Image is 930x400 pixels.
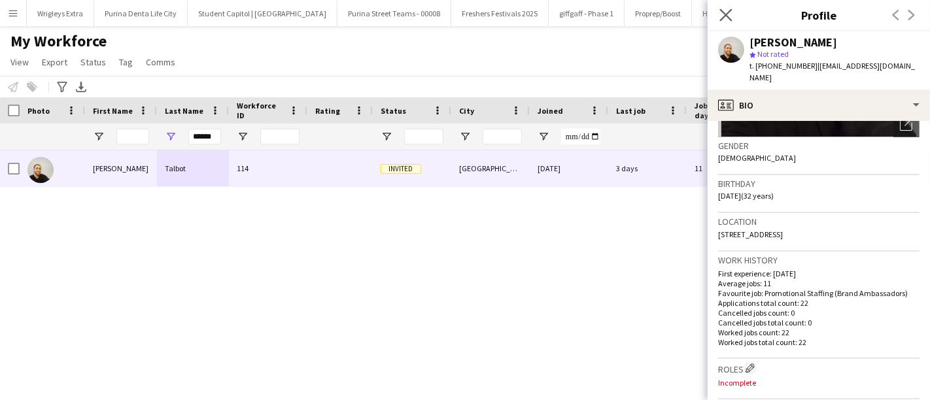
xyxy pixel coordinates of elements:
[538,106,563,116] span: Joined
[315,106,340,116] span: Rating
[708,90,930,121] div: Bio
[5,54,34,71] a: View
[27,106,50,116] span: Photo
[692,1,753,26] button: Handshake
[119,56,133,68] span: Tag
[94,1,188,26] button: Purina Denta Life City
[237,131,249,142] button: Open Filter Menu
[146,56,175,68] span: Comms
[718,288,920,298] p: Favourite job: Promotional Staffing (Brand Ambassadors)
[483,129,522,144] input: City Filter Input
[165,131,177,142] button: Open Filter Menu
[85,150,157,186] div: [PERSON_NAME]
[757,49,789,59] span: Not rated
[229,150,307,186] div: 114
[695,101,748,120] span: Jobs (last 90 days)
[93,106,133,116] span: First Name
[73,79,89,95] app-action-btn: Export XLSX
[27,1,94,26] button: Wrigleys Extra
[157,150,229,186] div: Talbot
[718,191,774,201] span: [DATE] (32 years)
[381,106,406,116] span: Status
[10,31,107,51] span: My Workforce
[708,7,930,24] h3: Profile
[451,150,530,186] div: [GEOGRAPHIC_DATA]
[718,140,920,152] h3: Gender
[459,131,471,142] button: Open Filter Menu
[116,129,149,144] input: First Name Filter Input
[93,131,105,142] button: Open Filter Menu
[165,106,203,116] span: Last Name
[80,56,106,68] span: Status
[549,1,625,26] button: giffgaff - Phase 1
[718,254,920,266] h3: Work history
[718,298,920,308] p: Applications total count: 22
[687,150,772,186] div: 11
[538,131,549,142] button: Open Filter Menu
[188,1,337,26] button: Student Capitol | [GEOGRAPHIC_DATA]
[381,164,421,174] span: Invited
[718,337,920,347] p: Worked jobs total count: 22
[188,129,221,144] input: Last Name Filter Input
[718,269,920,278] p: First experience: [DATE]
[718,318,920,327] p: Cancelled jobs total count: 0
[718,229,783,239] span: [STREET_ADDRESS]
[237,101,284,120] span: Workforce ID
[749,37,837,48] div: [PERSON_NAME]
[718,308,920,318] p: Cancelled jobs count: 0
[54,79,70,95] app-action-btn: Advanced filters
[404,129,443,144] input: Status Filter Input
[893,111,920,137] div: Open photos pop-in
[451,1,549,26] button: Freshers Festivals 2025
[718,178,920,190] h3: Birthday
[718,153,796,163] span: [DEMOGRAPHIC_DATA]
[27,157,54,183] img: Craig Talbot
[260,129,300,144] input: Workforce ID Filter Input
[718,216,920,227] h3: Location
[749,61,818,71] span: t. [PHONE_NUMBER]
[625,1,692,26] button: Proprep/Boost
[616,106,646,116] span: Last job
[381,131,392,142] button: Open Filter Menu
[141,54,181,71] a: Comms
[42,56,67,68] span: Export
[608,150,687,186] div: 3 days
[337,1,451,26] button: Purina Street Teams - 00008
[75,54,111,71] a: Status
[114,54,138,71] a: Tag
[718,327,920,337] p: Worked jobs count: 22
[37,54,73,71] a: Export
[459,106,474,116] span: City
[561,129,600,144] input: Joined Filter Input
[10,56,29,68] span: View
[749,61,915,82] span: | [EMAIL_ADDRESS][DOMAIN_NAME]
[718,378,920,388] p: Incomplete
[718,278,920,288] p: Average jobs: 11
[718,361,920,375] h3: Roles
[530,150,608,186] div: [DATE]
